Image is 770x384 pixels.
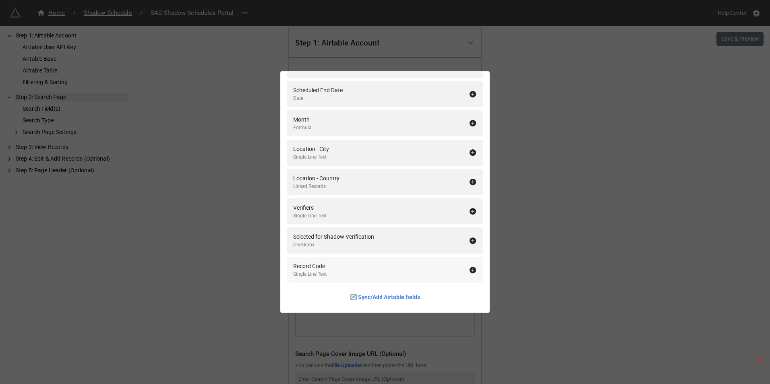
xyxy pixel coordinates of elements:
[293,212,327,220] div: Single Line Text
[293,270,327,278] div: Single Line Text
[293,115,312,124] div: Month
[293,262,327,270] div: Record Code
[293,232,374,241] div: Selected for Shadow Verification
[350,293,420,301] a: 🔄 Sync/Add Airtable fields
[293,241,374,249] div: Checkbox
[293,153,329,161] div: Single Line Text
[743,357,762,376] iframe: Intercom live chat
[293,124,312,132] div: Formula
[293,203,327,212] div: Verifiers
[293,95,343,102] div: Date
[293,86,343,95] div: Scheduled End Date
[293,183,339,190] div: Linked Records
[293,174,339,183] div: Location - Country
[293,145,329,153] div: Location - City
